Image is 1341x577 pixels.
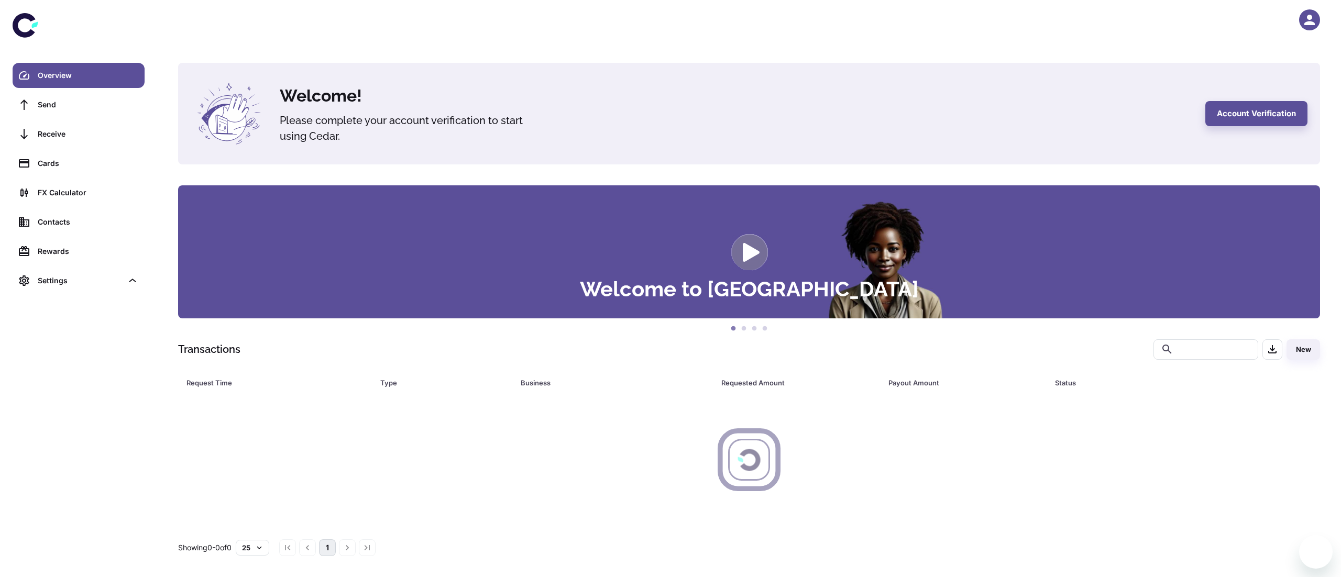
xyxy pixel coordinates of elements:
div: Settings [38,275,123,286]
div: FX Calculator [38,187,138,198]
button: New [1287,339,1320,360]
span: Requested Amount [721,375,876,390]
div: Status [1055,375,1263,390]
a: Receive [13,121,145,147]
span: Type [380,375,508,390]
span: Request Time [186,375,368,390]
a: Rewards [13,239,145,264]
button: 25 [236,540,269,556]
nav: pagination navigation [278,539,377,556]
a: FX Calculator [13,180,145,205]
div: Receive [38,128,138,140]
iframe: Button to launch messaging window [1299,535,1333,569]
div: Payout Amount [888,375,1029,390]
h4: Welcome! [280,83,1193,108]
div: Cards [38,158,138,169]
a: Overview [13,63,145,88]
span: Payout Amount [888,375,1043,390]
div: Requested Amount [721,375,862,390]
button: Account Verification [1205,101,1307,126]
h5: Please complete your account verification to start using Cedar. [280,113,542,144]
button: 4 [760,324,770,334]
div: Send [38,99,138,110]
div: Request Time [186,375,354,390]
button: 1 [728,324,739,334]
div: Overview [38,70,138,81]
a: Cards [13,151,145,176]
button: 2 [739,324,749,334]
div: Settings [13,268,145,293]
span: Status [1055,375,1277,390]
div: Contacts [38,216,138,228]
div: Rewards [38,246,138,257]
div: Type [380,375,494,390]
h3: Welcome to [GEOGRAPHIC_DATA] [580,279,919,299]
a: Contacts [13,209,145,235]
button: 3 [749,324,760,334]
a: Send [13,92,145,117]
button: page 1 [319,539,336,556]
p: Showing 0-0 of 0 [178,542,232,553]
h1: Transactions [178,341,240,357]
